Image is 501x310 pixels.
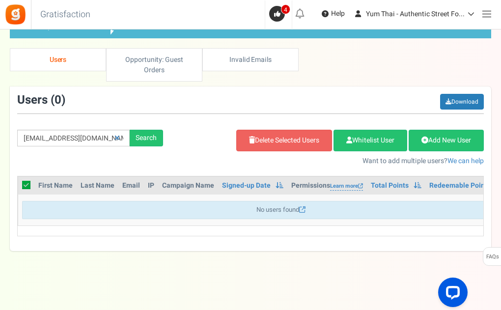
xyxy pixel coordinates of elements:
[366,9,465,19] span: Yum Thai - Authentic Street Fo...
[236,130,332,151] a: Delete Selected Users
[287,177,367,195] th: Permissions
[118,177,144,195] th: Email
[10,48,106,71] a: Users
[281,4,290,14] span: 4
[409,130,484,151] a: Add New User
[110,130,125,147] a: Reset
[318,6,349,22] a: Help
[130,130,163,146] div: Search
[486,248,499,266] span: FAQs
[106,48,202,82] a: Opportunity: Guest Orders
[447,156,484,166] a: We can help
[144,177,158,195] th: IP
[29,5,101,25] h3: Gratisfaction
[222,181,271,191] a: Signed-up Date
[202,48,299,71] a: Invalid Emails
[55,91,61,109] span: 0
[429,181,491,191] a: Redeemable Points
[178,156,484,166] p: Want to add multiple users?
[440,94,484,110] a: Download
[158,177,218,195] th: Campaign Name
[371,181,409,191] a: Total Points
[477,4,496,23] a: Menu
[330,182,363,191] a: Learn more
[334,130,407,151] a: Whitelist User
[77,177,118,195] th: Last Name
[269,6,292,22] a: 4
[17,94,65,107] h3: Users ( )
[34,177,77,195] th: First Name
[4,3,27,26] img: Gratisfaction
[17,130,130,146] input: Search by email or name
[329,9,345,19] span: Help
